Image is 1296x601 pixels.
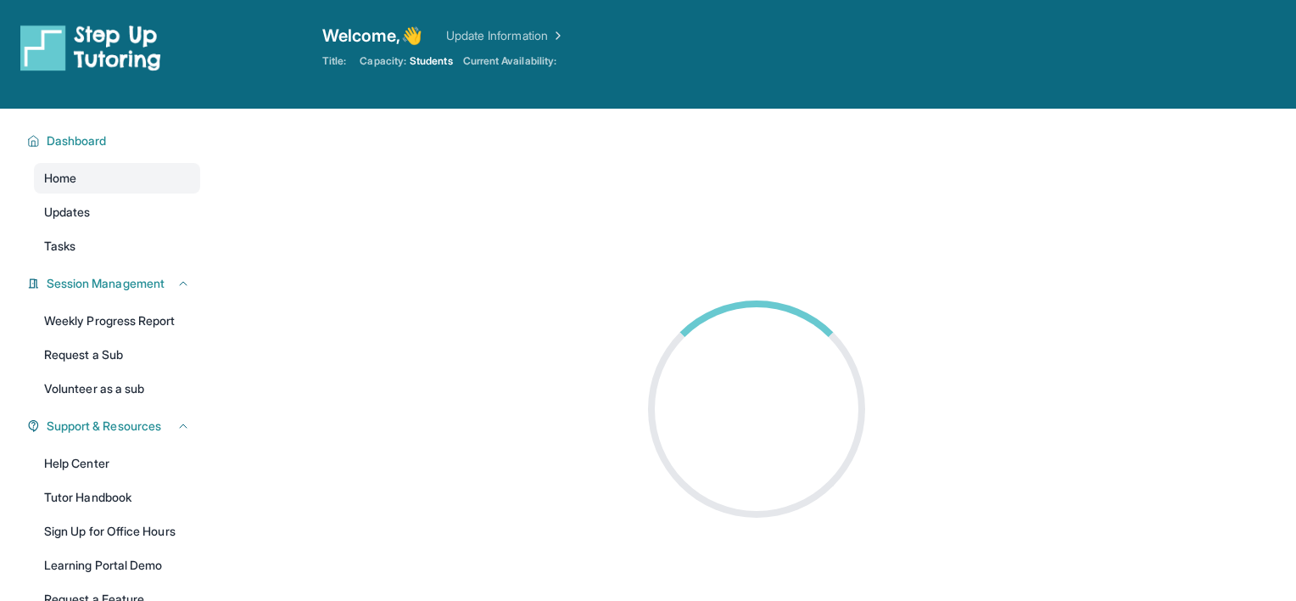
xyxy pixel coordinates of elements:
[34,306,200,336] a: Weekly Progress Report
[34,163,200,194] a: Home
[40,418,190,435] button: Support & Resources
[47,418,161,435] span: Support & Resources
[34,482,200,513] a: Tutor Handbook
[34,516,200,547] a: Sign Up for Office Hours
[44,204,91,221] span: Updates
[40,275,190,292] button: Session Management
[34,231,200,261] a: Tasks
[446,27,565,44] a: Update Information
[322,54,346,68] span: Title:
[548,27,565,44] img: Chevron Right
[34,340,200,370] a: Request a Sub
[463,54,556,68] span: Current Availability:
[44,238,75,255] span: Tasks
[44,170,76,187] span: Home
[34,374,200,404] a: Volunteer as a sub
[34,550,200,581] a: Learning Portal Demo
[40,132,190,149] button: Dashboard
[34,197,200,227] a: Updates
[410,54,453,68] span: Students
[47,132,107,149] span: Dashboard
[47,275,165,292] span: Session Management
[34,448,200,479] a: Help Center
[360,54,406,68] span: Capacity:
[322,24,422,48] span: Welcome, 👋
[20,24,161,71] img: logo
